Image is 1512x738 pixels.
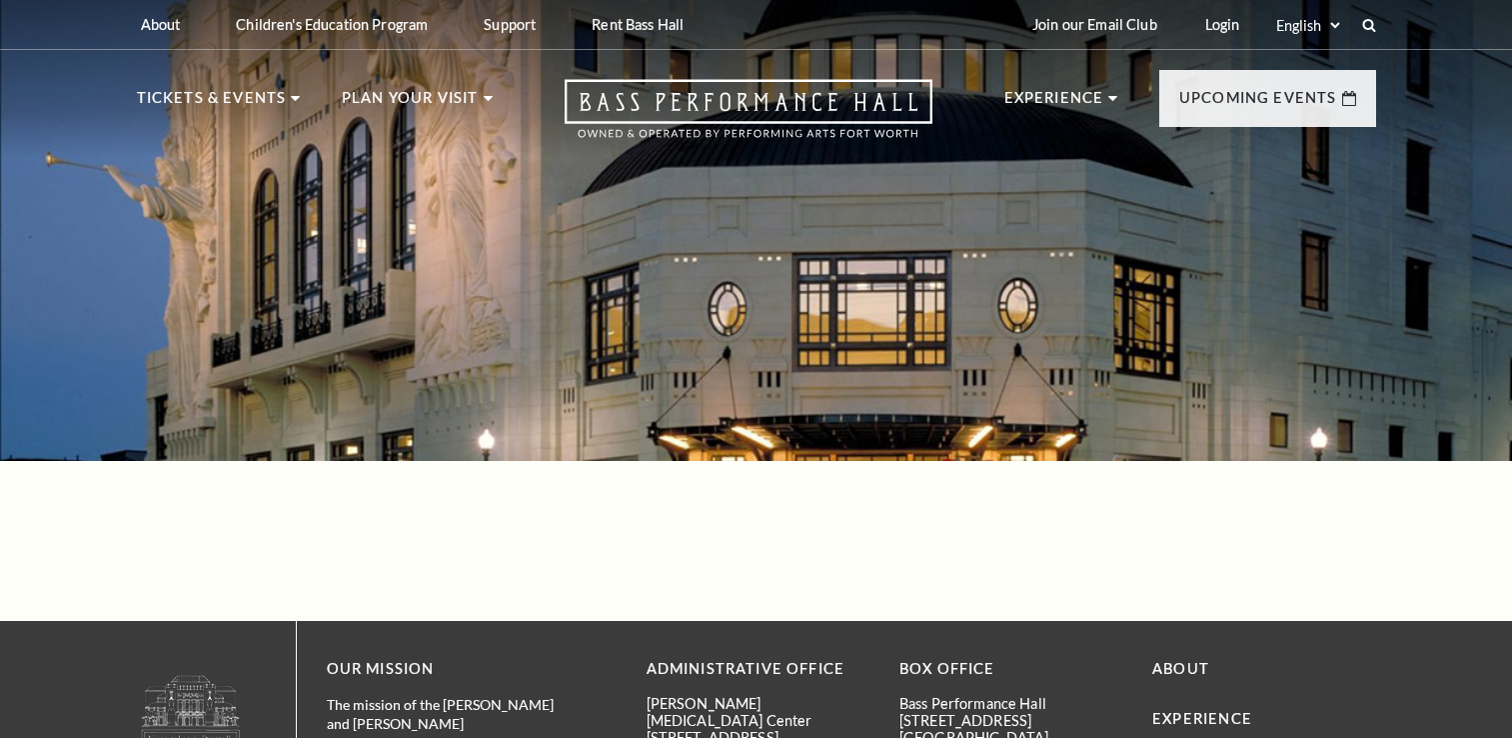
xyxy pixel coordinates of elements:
p: Administrative Office [647,657,869,682]
p: Rent Bass Hall [592,16,684,33]
p: Tickets & Events [137,86,287,122]
p: Children's Education Program [236,16,428,33]
p: OUR MISSION [327,657,577,682]
p: About [141,16,181,33]
p: [STREET_ADDRESS] [899,712,1122,729]
p: Bass Performance Hall [899,695,1122,712]
a: About [1152,660,1209,677]
select: Select: [1272,16,1343,35]
p: Upcoming Events [1179,86,1337,122]
p: Support [484,16,536,33]
a: Experience [1152,710,1252,727]
p: BOX OFFICE [899,657,1122,682]
p: [PERSON_NAME][MEDICAL_DATA] Center [647,695,869,730]
p: Plan Your Visit [342,86,479,122]
p: Experience [1004,86,1104,122]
